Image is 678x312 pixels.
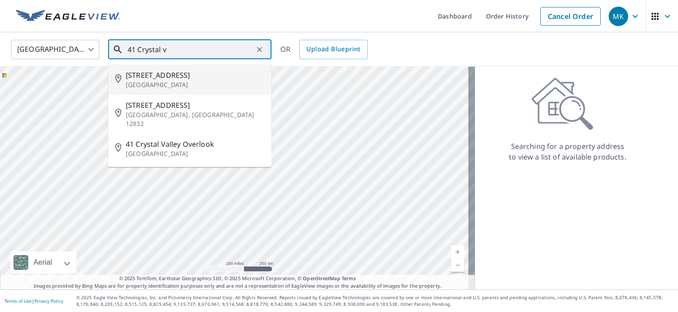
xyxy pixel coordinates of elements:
span: 41 Crystal Valley Overlook [126,139,264,149]
a: Cancel Order [540,7,601,26]
input: Search by address or latitude-longitude [128,37,253,62]
img: EV Logo [16,10,120,23]
p: © 2025 Eagle View Technologies, Inc. and Pictometry International Corp. All Rights Reserved. Repo... [76,294,674,308]
p: [GEOGRAPHIC_DATA], [GEOGRAPHIC_DATA] 12832 [126,110,264,128]
button: Clear [253,43,266,56]
p: [GEOGRAPHIC_DATA] [126,149,264,158]
div: OR [280,40,368,59]
p: [GEOGRAPHIC_DATA] [126,80,264,89]
span: Upload Blueprint [306,44,360,55]
a: Current Level 5, Zoom In [451,245,464,259]
p: | [4,298,63,304]
a: Current Level 5, Zoom Out [451,259,464,272]
div: Aerial [31,251,55,274]
div: Aerial [11,251,76,274]
a: OpenStreetMap [303,275,340,282]
div: MK [609,7,628,26]
span: [STREET_ADDRESS] [126,70,264,80]
p: Searching for a property address to view a list of available products. [508,141,627,162]
span: © 2025 TomTom, Earthstar Geographics SIO, © 2025 Microsoft Corporation, © [119,275,356,282]
a: Terms [342,275,356,282]
a: Privacy Policy [34,298,63,304]
a: Upload Blueprint [299,40,367,59]
div: [GEOGRAPHIC_DATA] [11,37,99,62]
a: Terms of Use [4,298,32,304]
span: [STREET_ADDRESS] [126,100,264,110]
